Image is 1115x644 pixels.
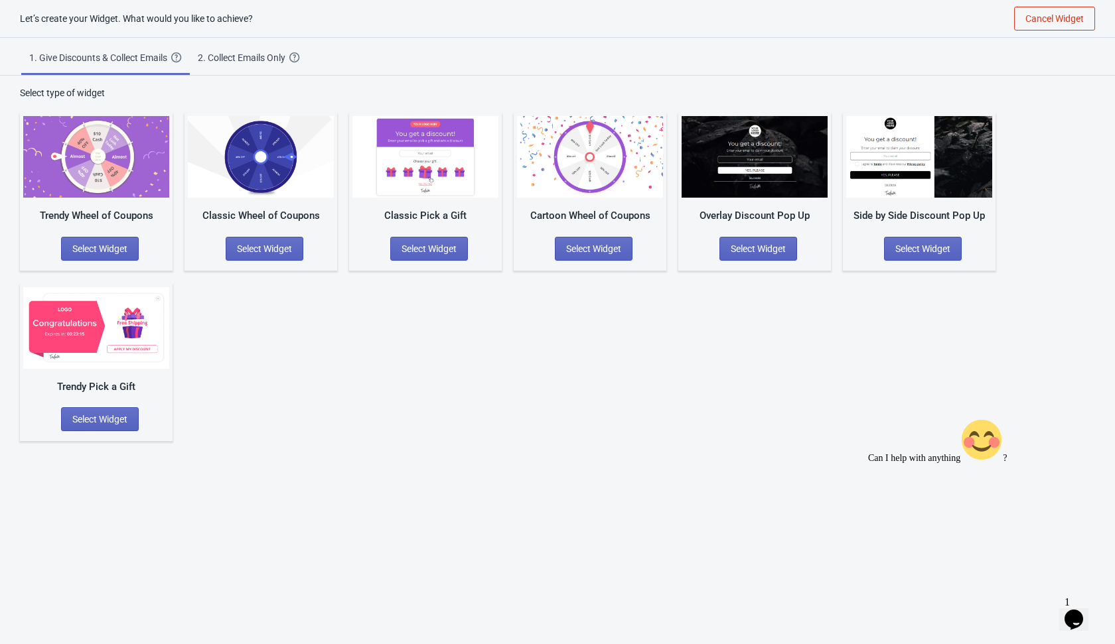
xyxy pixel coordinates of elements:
[1025,13,1084,24] span: Cancel Widget
[517,208,663,224] div: Cartoon Wheel of Coupons
[61,237,139,261] button: Select Widget
[72,414,127,424] span: Select Widget
[390,237,468,261] button: Select Widget
[846,208,992,224] div: Side by Side Discount Pop Up
[566,243,621,254] span: Select Widget
[517,116,663,198] img: cartoon_game.jpg
[895,243,950,254] span: Select Widget
[23,208,169,224] div: Trendy Wheel of Coupons
[237,243,292,254] span: Select Widget
[731,243,786,254] span: Select Widget
[20,86,1095,99] div: Select type of widget
[5,40,144,50] span: Can I help with anything ?
[555,237,632,261] button: Select Widget
[682,116,828,198] img: full_screen_popup.jpg
[61,407,139,431] button: Select Widget
[352,116,498,198] img: gift_game.jpg
[719,237,797,261] button: Select Widget
[72,243,127,254] span: Select Widget
[352,208,498,224] div: Classic Pick a Gift
[198,51,289,64] div: 2. Collect Emails Only
[863,413,1102,584] iframe: chat widget
[188,208,334,224] div: Classic Wheel of Coupons
[188,116,334,198] img: classic_game.jpg
[846,116,992,198] img: regular_popup.jpg
[1014,7,1095,31] button: Cancel Widget
[23,379,169,395] div: Trendy Pick a Gift
[29,51,171,64] div: 1. Give Discounts & Collect Emails
[1059,591,1102,631] iframe: chat widget
[682,208,828,224] div: Overlay Discount Pop Up
[23,116,169,198] img: trendy_game.png
[23,287,169,369] img: gift_game_v2.jpg
[226,237,303,261] button: Select Widget
[5,5,244,50] div: Can I help with anything😊?
[884,237,962,261] button: Select Widget
[402,243,457,254] span: Select Widget
[98,5,140,48] img: :blush:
